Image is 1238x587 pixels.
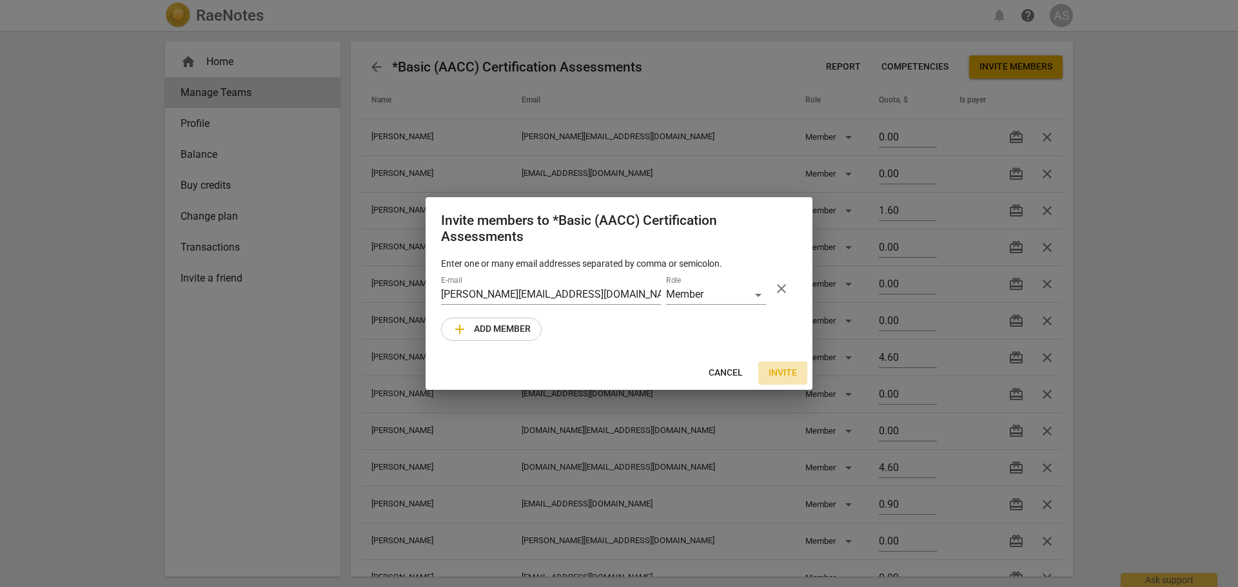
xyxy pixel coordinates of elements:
[452,322,467,337] span: add
[774,281,789,296] span: close
[441,213,797,244] h2: Invite members to *Basic (AACC) Certification Assessments
[441,257,797,271] p: Enter one or many email addresses separated by comma or semicolon.
[452,322,531,337] span: Add member
[441,318,542,341] button: Add
[698,361,753,385] button: Cancel
[758,361,807,385] button: Invite
[666,276,681,284] label: Role
[666,286,766,305] div: Member
[709,367,743,380] span: Cancel
[441,276,462,284] label: E-mail
[769,367,797,380] span: Invite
